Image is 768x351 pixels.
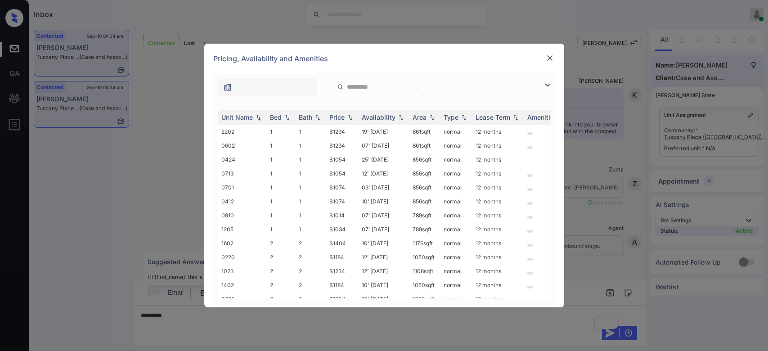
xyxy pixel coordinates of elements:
[295,125,326,139] td: 1
[295,264,326,278] td: 2
[440,125,472,139] td: normal
[476,113,510,121] div: Lease Term
[409,166,440,180] td: 856 sqft
[266,166,295,180] td: 1
[396,114,405,121] img: sorting
[295,236,326,250] td: 2
[358,125,409,139] td: 19' [DATE]
[440,264,472,278] td: normal
[326,194,358,208] td: $1074
[326,139,358,153] td: $1294
[413,113,427,121] div: Area
[409,208,440,222] td: 789 sqft
[472,222,524,236] td: 12 months
[326,125,358,139] td: $1294
[313,114,322,121] img: sorting
[409,222,440,236] td: 789 sqft
[266,222,295,236] td: 1
[204,44,564,73] div: Pricing, Availability and Amenities
[358,139,409,153] td: 07' [DATE]
[472,264,524,278] td: 12 months
[295,222,326,236] td: 1
[326,222,358,236] td: $1034
[266,194,295,208] td: 1
[295,166,326,180] td: 1
[326,208,358,222] td: $1014
[472,292,524,306] td: 12 months
[266,250,295,264] td: 2
[295,250,326,264] td: 2
[295,153,326,166] td: 1
[295,194,326,208] td: 1
[409,180,440,194] td: 856 sqft
[218,208,266,222] td: 0910
[409,236,440,250] td: 1176 sqft
[427,114,436,121] img: sorting
[440,194,472,208] td: normal
[218,153,266,166] td: 0424
[409,278,440,292] td: 1050 sqft
[440,236,472,250] td: normal
[266,236,295,250] td: 2
[326,264,358,278] td: $1234
[295,278,326,292] td: 2
[337,83,344,91] img: icon-zuma
[472,125,524,139] td: 12 months
[409,292,440,306] td: 1050 sqft
[444,113,458,121] div: Type
[542,80,553,90] img: icon-zuma
[358,264,409,278] td: 12' [DATE]
[218,250,266,264] td: 0220
[511,114,520,121] img: sorting
[326,278,358,292] td: $1184
[358,222,409,236] td: 07' [DATE]
[299,113,312,121] div: Bath
[472,236,524,250] td: 12 months
[254,114,263,121] img: sorting
[440,222,472,236] td: normal
[440,153,472,166] td: normal
[218,166,266,180] td: 0713
[218,125,266,139] td: 2202
[527,113,557,121] div: Amenities
[326,180,358,194] td: $1074
[358,250,409,264] td: 12' [DATE]
[326,250,358,264] td: $1184
[358,166,409,180] td: 12' [DATE]
[358,180,409,194] td: 03' [DATE]
[358,278,409,292] td: 10' [DATE]
[266,125,295,139] td: 1
[218,139,266,153] td: 0602
[362,113,395,121] div: Availability
[440,250,472,264] td: normal
[472,278,524,292] td: 12 months
[472,180,524,194] td: 12 months
[440,139,472,153] td: normal
[295,208,326,222] td: 1
[295,292,326,306] td: 2
[440,292,472,306] td: normal
[266,292,295,306] td: 2
[266,180,295,194] td: 1
[409,194,440,208] td: 856 sqft
[472,153,524,166] td: 12 months
[358,208,409,222] td: 07' [DATE]
[326,292,358,306] td: $1204
[326,236,358,250] td: $1404
[218,264,266,278] td: 1023
[472,166,524,180] td: 12 months
[326,166,358,180] td: $1054
[266,153,295,166] td: 1
[266,278,295,292] td: 2
[409,125,440,139] td: 861 sqft
[440,166,472,180] td: normal
[270,113,282,121] div: Bed
[295,180,326,194] td: 1
[295,139,326,153] td: 1
[218,222,266,236] td: 1205
[266,139,295,153] td: 1
[223,83,232,92] img: icon-zuma
[218,180,266,194] td: 0701
[283,114,292,121] img: sorting
[358,292,409,306] td: 10' [DATE]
